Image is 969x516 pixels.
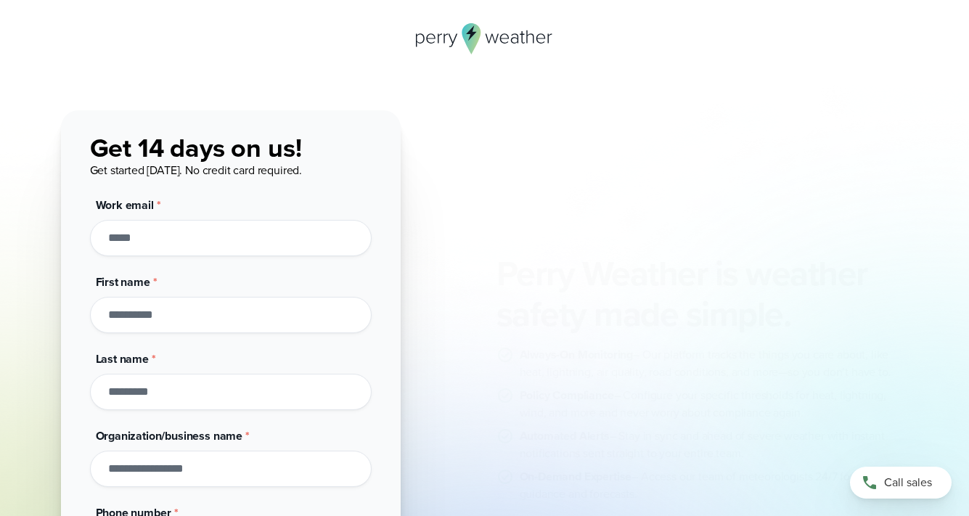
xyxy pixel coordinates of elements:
span: Get started [DATE]. No credit card required. [90,162,303,179]
span: Work email [96,197,154,213]
span: Get 14 days on us! [90,128,302,167]
span: Last name [96,351,150,367]
span: Call sales [884,474,932,491]
a: Call sales [850,467,952,499]
span: First name [96,274,150,290]
span: Organization/business name [96,427,243,444]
